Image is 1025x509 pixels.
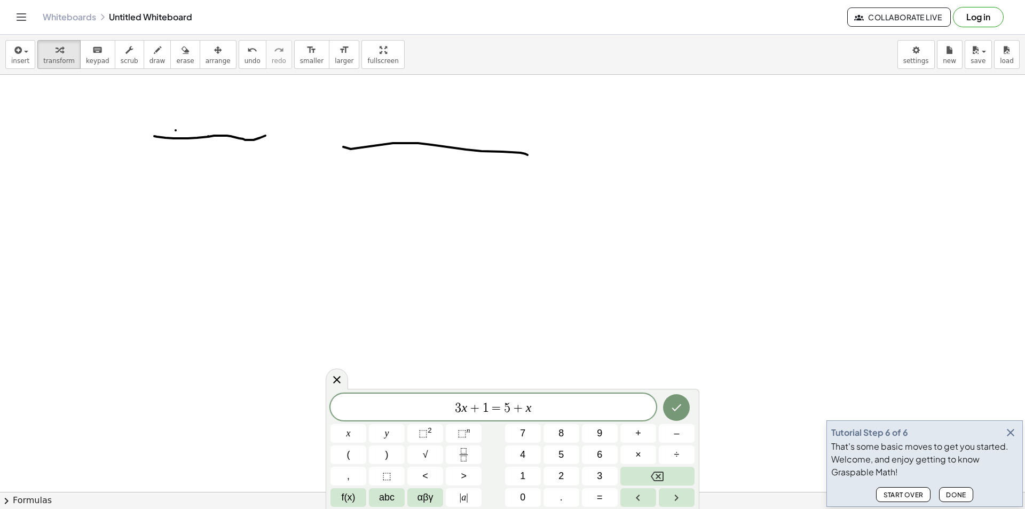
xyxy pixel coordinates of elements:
button: Functions [330,488,366,507]
span: = [489,402,504,414]
button: Done [663,394,690,421]
button: Backspace [620,467,695,485]
span: 3 [455,402,461,414]
span: smaller [300,57,324,65]
span: = [597,490,603,505]
button: 2 [543,467,579,485]
button: transform [37,40,81,69]
button: draw [144,40,171,69]
span: 3 [597,469,602,483]
span: 5 [504,402,510,414]
span: settings [903,57,929,65]
span: √ [423,448,428,462]
span: + [467,402,483,414]
span: 2 [558,469,564,483]
button: 3 [582,467,618,485]
button: load [994,40,1020,69]
span: load [1000,57,1014,65]
span: insert [11,57,29,65]
i: keyboard [92,44,102,57]
button: . [543,488,579,507]
span: x [346,426,351,441]
button: Start Over [876,487,931,502]
button: redoredo [266,40,292,69]
button: Done [939,487,973,502]
a: Whiteboards [43,12,96,22]
span: > [461,469,467,483]
button: save [965,40,992,69]
button: Collaborate Live [847,7,951,27]
i: format_size [306,44,317,57]
span: abc [379,490,395,505]
span: ) [385,448,389,462]
span: redo [272,57,286,65]
button: format_sizelarger [329,40,359,69]
button: 8 [543,424,579,443]
button: Superscript [446,424,482,443]
span: 6 [597,448,602,462]
i: undo [247,44,257,57]
button: settings [897,40,935,69]
button: Absolute value [446,488,482,507]
span: , [347,469,350,483]
span: . [560,490,563,505]
span: new [943,57,956,65]
span: scrub [121,57,138,65]
button: 9 [582,424,618,443]
button: Greater than [446,467,482,485]
span: 5 [558,448,564,462]
span: keypad [86,57,109,65]
button: Right arrow [659,488,695,507]
span: erase [176,57,194,65]
button: arrange [200,40,236,69]
span: < [422,469,428,483]
span: 0 [520,490,525,505]
span: draw [149,57,165,65]
button: fullscreen [361,40,404,69]
span: ⬚ [458,428,467,438]
span: × [635,448,641,462]
button: Squared [407,424,443,443]
span: undo [245,57,261,65]
span: save [971,57,985,65]
button: 6 [582,445,618,464]
span: + [510,402,526,414]
span: 1 [520,469,525,483]
button: Greek alphabet [407,488,443,507]
button: , [330,467,366,485]
div: Tutorial Step 6 of 6 [831,426,908,439]
span: αβγ [417,490,433,505]
span: 9 [597,426,602,441]
button: x [330,424,366,443]
span: Start Over [883,491,924,499]
span: arrange [206,57,231,65]
i: redo [274,44,284,57]
button: keyboardkeypad [80,40,115,69]
span: 8 [558,426,564,441]
button: Placeholder [369,467,405,485]
span: + [635,426,641,441]
button: 0 [505,488,541,507]
button: 4 [505,445,541,464]
button: Plus [620,424,656,443]
span: 1 [483,402,489,414]
sup: n [467,426,470,434]
var: x [461,401,467,414]
span: a [460,490,468,505]
button: new [937,40,963,69]
button: Alphabet [369,488,405,507]
span: | [466,492,468,503]
div: That's some basic moves to get you started. Welcome, and enjoy getting to know Graspable Math! [831,440,1018,479]
button: 1 [505,467,541,485]
button: Log in [953,7,1004,27]
button: Divide [659,445,695,464]
button: y [369,424,405,443]
span: ( [347,448,350,462]
span: ⬚ [382,469,391,483]
button: Minus [659,424,695,443]
button: 7 [505,424,541,443]
var: x [526,401,532,414]
span: 7 [520,426,525,441]
span: fullscreen [367,57,398,65]
span: f(x) [342,490,356,505]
